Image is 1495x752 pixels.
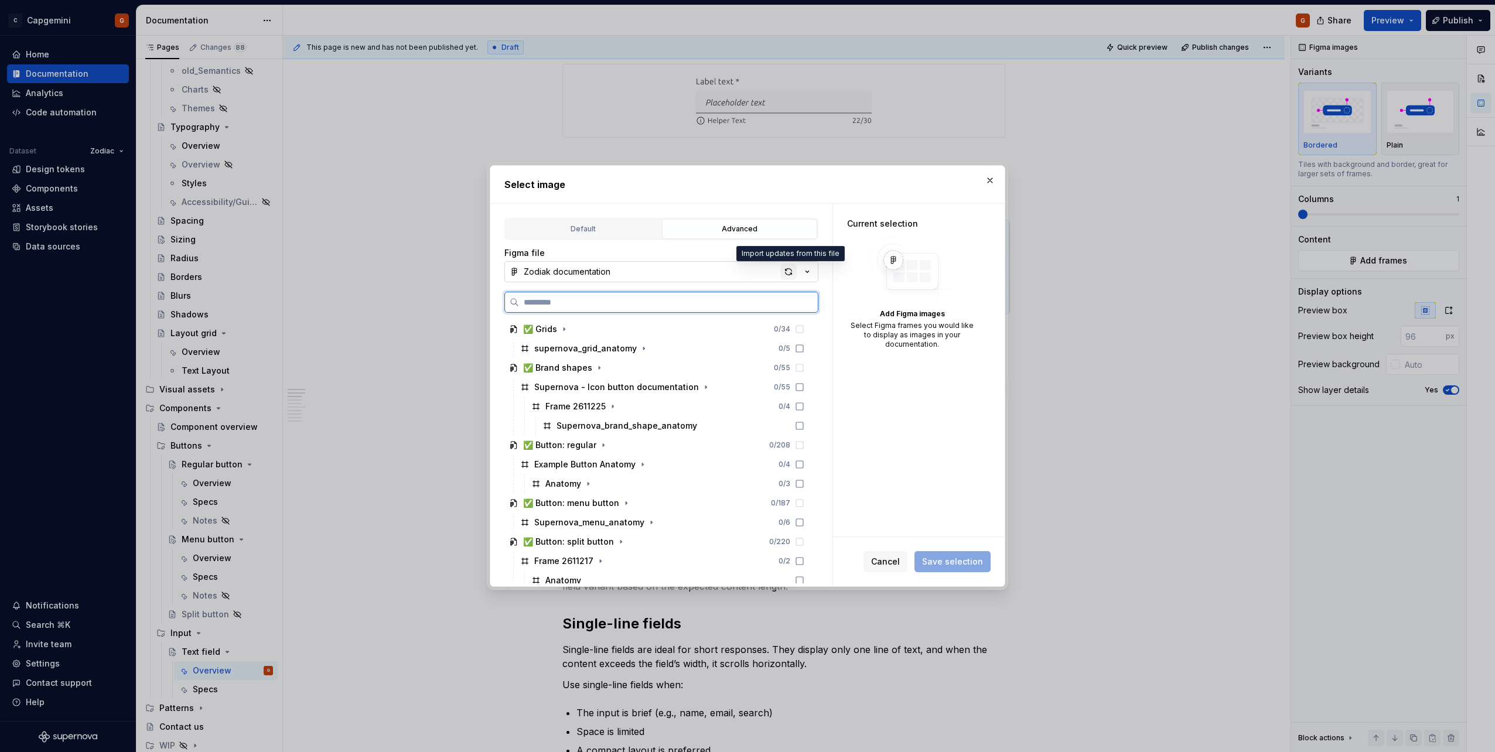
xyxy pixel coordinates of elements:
[736,246,845,261] div: Import updates from this file
[534,343,637,354] div: supernova_grid_anatomy
[769,440,790,450] div: 0 / 208
[779,402,790,411] div: 0 / 4
[534,555,593,567] div: Frame 2611217
[769,537,790,546] div: 0 / 220
[779,518,790,527] div: 0 / 6
[774,382,790,392] div: 0 / 55
[504,177,991,192] h2: Select image
[523,362,592,374] div: ✅ Brand shapes
[771,498,790,508] div: 0 / 187
[779,556,790,566] div: 0 / 2
[534,381,699,393] div: Supernova - Icon button documentation
[666,223,813,235] div: Advanced
[504,261,818,282] button: Zodiak documentation
[871,556,900,568] span: Cancel
[545,478,581,490] div: Anatomy
[847,321,977,349] div: Select Figma frames you would like to display as images in your documentation.
[523,439,596,451] div: ✅ Button: regular
[523,536,614,548] div: ✅ Button: split button
[779,460,790,469] div: 0 / 4
[545,575,581,586] div: Anatomy
[557,420,697,432] div: Supernova_brand_shape_anatomy
[523,497,619,509] div: ✅ Button: menu button
[774,324,790,334] div: 0 / 34
[523,323,557,335] div: ✅ Grids
[779,479,790,488] div: 0 / 3
[545,401,606,412] div: Frame 2611225
[774,363,790,372] div: 0 / 55
[863,551,907,572] button: Cancel
[504,247,545,259] label: Figma file
[524,266,610,278] div: Zodiak documentation
[847,309,977,319] div: Add Figma images
[847,218,977,230] div: Current selection
[534,459,636,470] div: Example Button Anatomy
[779,344,790,353] div: 0 / 5
[510,223,657,235] div: Default
[534,517,644,528] div: Supernova_menu_anatomy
